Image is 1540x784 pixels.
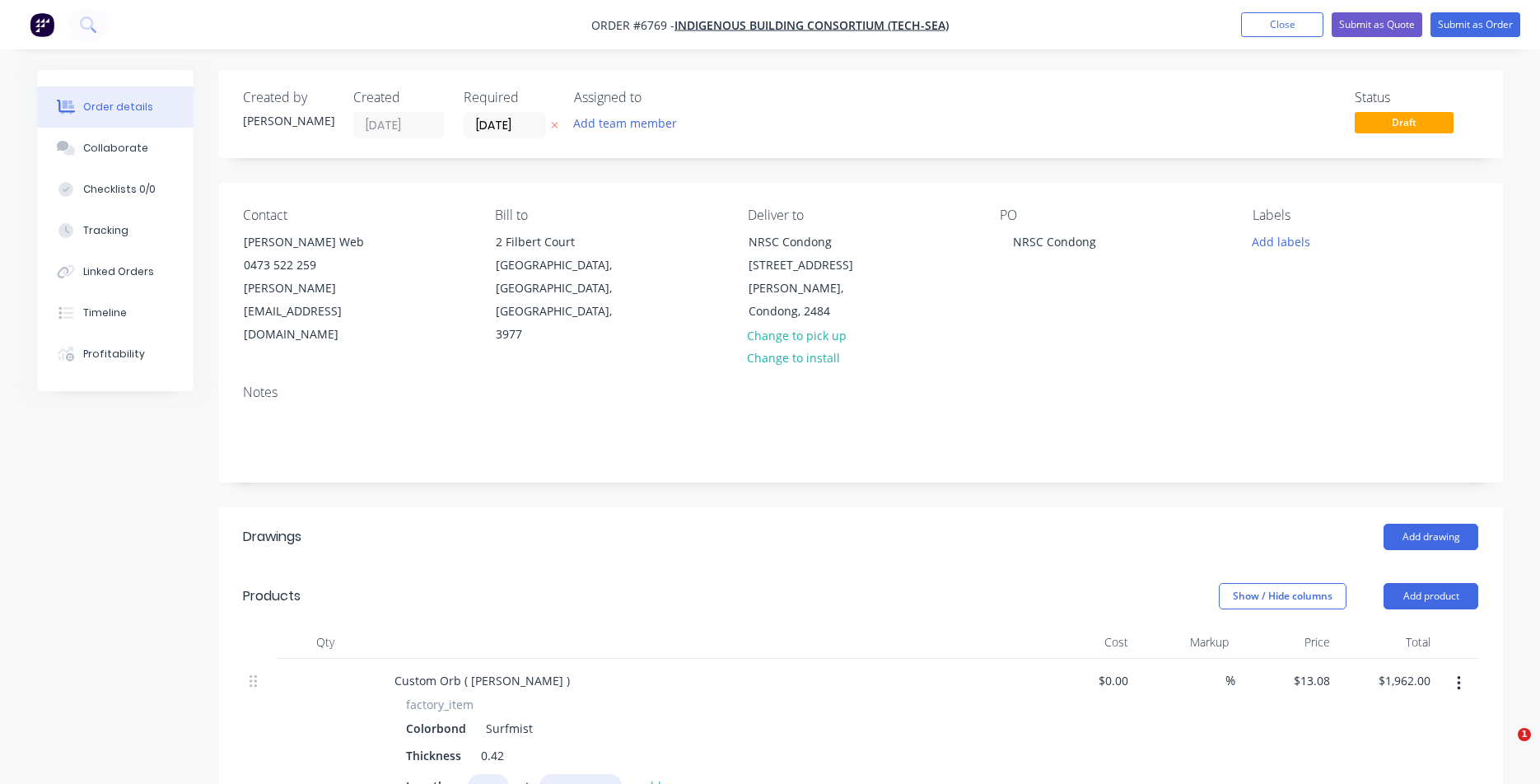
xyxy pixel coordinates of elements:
[83,347,145,362] div: Profitability
[83,306,127,320] div: Timeline
[474,744,511,768] div: 0.42
[1000,230,1109,254] div: NRSC Condong
[37,251,194,292] button: Linked Orders
[244,277,380,346] div: [PERSON_NAME][EMAIL_ADDRESS][DOMAIN_NAME]
[748,208,973,223] div: Deliver to
[574,90,739,105] div: Assigned to
[1430,12,1520,37] button: Submit as Order
[591,17,674,33] span: Order #6769 -
[406,716,473,740] div: Colorbond
[1235,626,1337,659] div: Price
[1225,671,1235,690] span: %
[406,696,474,713] span: factory_item
[83,264,154,279] div: Linked Orders
[353,90,444,105] div: Created
[83,141,148,156] div: Collaborate
[37,210,194,251] button: Tracking
[574,112,686,134] button: Add team member
[37,169,194,210] button: Checklists 0/0
[243,385,1478,400] div: Notes
[1384,524,1478,550] button: Add drawing
[749,231,885,300] div: NRSC Condong [STREET_ADDRESS][PERSON_NAME],
[1253,208,1478,223] div: Labels
[1355,90,1478,105] div: Status
[496,231,632,254] div: 2 Filbert Court
[399,744,468,768] div: Thickness
[381,669,583,693] div: Custom Orb ( [PERSON_NAME] )
[37,128,194,169] button: Collaborate
[1518,728,1531,741] span: 1
[735,230,899,324] div: NRSC Condong [STREET_ADDRESS][PERSON_NAME],Condong, 2484
[37,334,194,375] button: Profitability
[739,347,849,369] button: Change to install
[1332,12,1422,37] button: Submit as Quote
[1219,583,1346,609] button: Show / Hide columns
[244,231,380,254] div: [PERSON_NAME] Web
[83,100,153,114] div: Order details
[739,324,856,346] button: Change to pick up
[464,90,554,105] div: Required
[1034,626,1135,659] div: Cost
[37,292,194,334] button: Timeline
[479,716,533,740] div: Surfmist
[1355,112,1454,133] span: Draft
[1243,230,1318,252] button: Add labels
[244,254,380,277] div: 0473 522 259
[276,626,375,659] div: Qty
[243,112,334,129] div: [PERSON_NAME]
[83,223,128,238] div: Tracking
[230,230,394,347] div: [PERSON_NAME] Web0473 522 259[PERSON_NAME][EMAIL_ADDRESS][DOMAIN_NAME]
[749,300,885,323] div: Condong, 2484
[674,17,949,33] a: Indigenous Building Consortium (Tech-Sea)
[1337,626,1438,659] div: Total
[565,112,686,134] button: Add team member
[83,182,156,197] div: Checklists 0/0
[243,527,301,547] div: Drawings
[1384,583,1478,609] button: Add product
[30,12,54,37] img: Factory
[482,230,646,347] div: 2 Filbert Court[GEOGRAPHIC_DATA], [GEOGRAPHIC_DATA], [GEOGRAPHIC_DATA], 3977
[243,586,301,606] div: Products
[243,208,469,223] div: Contact
[1241,12,1323,37] button: Close
[496,254,632,346] div: [GEOGRAPHIC_DATA], [GEOGRAPHIC_DATA], [GEOGRAPHIC_DATA], 3977
[1135,626,1236,659] div: Markup
[495,208,721,223] div: Bill to
[243,90,334,105] div: Created by
[1000,208,1225,223] div: PO
[37,86,194,128] button: Order details
[1484,728,1524,768] iframe: Intercom live chat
